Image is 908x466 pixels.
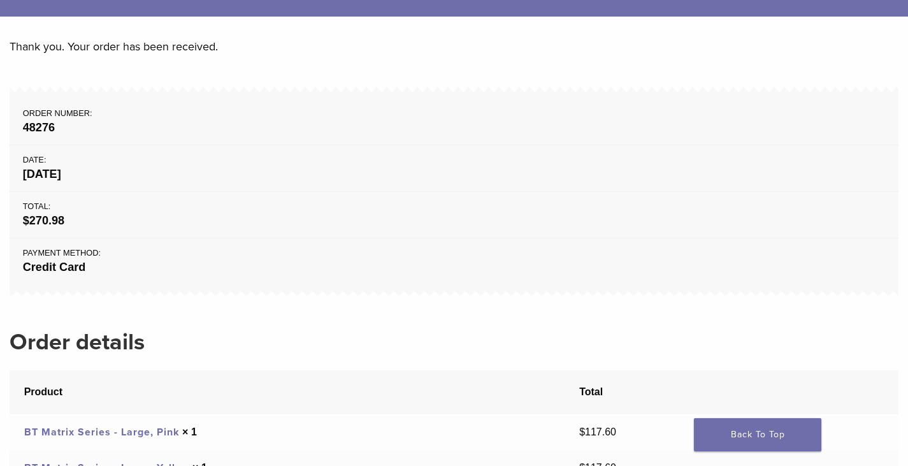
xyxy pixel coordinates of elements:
strong: Credit Card [23,259,886,276]
li: Order number: [10,94,898,145]
bdi: 117.60 [579,426,616,437]
bdi: 270.98 [23,214,64,227]
th: Total [565,370,898,414]
li: Total: [10,192,898,238]
strong: × 1 [182,426,197,437]
strong: 48276 [23,119,886,136]
a: BT Matrix Series - Large, Pink [24,426,180,439]
span: $ [23,214,29,227]
li: Date: [10,145,898,192]
li: Payment method: [10,238,898,289]
h2: Order details [10,327,898,358]
span: $ [579,426,585,437]
p: Thank you. Your order has been received. [10,37,898,56]
th: Product [10,370,565,414]
a: Back To Top [694,418,821,451]
strong: [DATE] [23,166,886,183]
